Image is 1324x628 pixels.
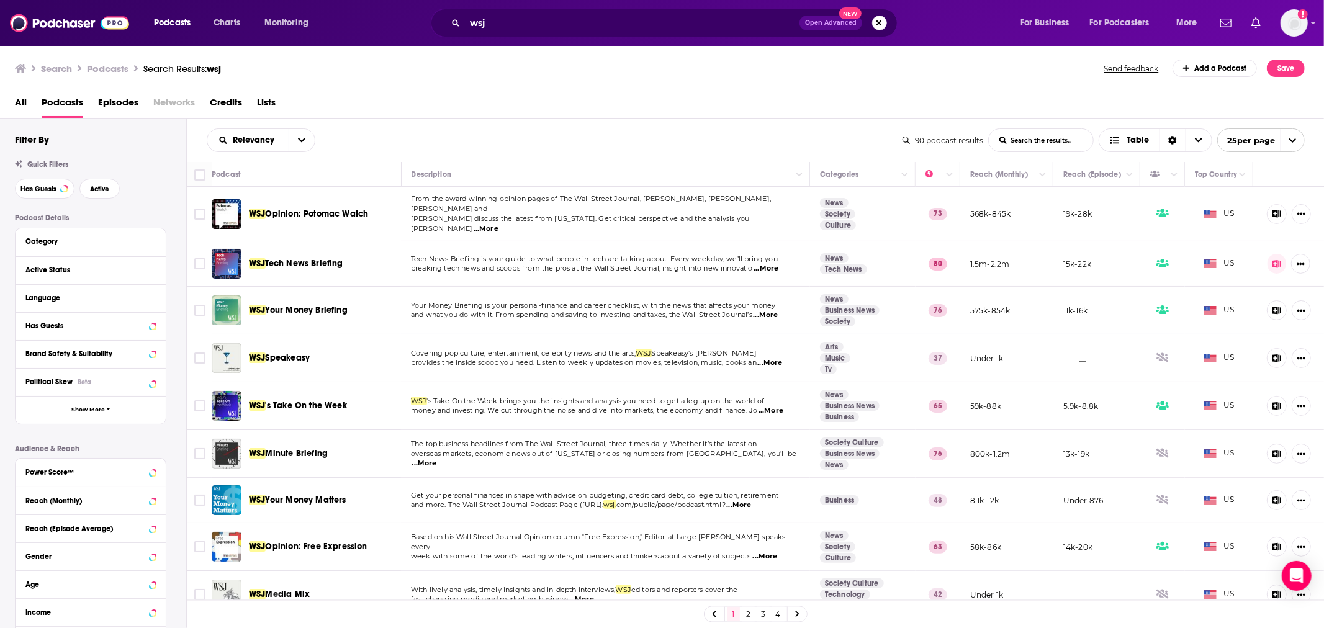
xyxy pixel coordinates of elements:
a: 4 [772,607,785,622]
span: From the award-winning opinion pages of The Wall Street Journal, [PERSON_NAME], [PERSON_NAME], [P... [411,194,771,213]
img: WSJ Minute Briefing [212,439,241,469]
button: Show More Button [1292,300,1311,320]
a: WSJ's Take On the Week [249,400,347,412]
button: Income [25,604,156,619]
span: [PERSON_NAME] discuss the latest from [US_STATE]. Get critical perspective and the analysis you [... [411,214,749,233]
span: WSJ [249,541,266,552]
span: WSJ [249,305,266,315]
button: Show More Button [1291,254,1310,274]
span: Toggle select row [194,209,205,220]
span: Media Mix [266,589,310,599]
img: User Profile [1281,9,1308,37]
span: WSJ [249,495,266,505]
p: Under 1k [970,353,1003,364]
button: Show More Button [1292,585,1311,604]
h2: Filter By [15,133,49,145]
div: Reach (Episode) [1063,167,1121,182]
span: editors and reporters cover the [631,585,737,594]
a: WSJ's Take On the Week [212,391,241,421]
span: week with some of the world's leading writers, influencers and thinkers about a variety of subjects. [411,552,752,560]
span: US [1204,541,1235,553]
span: The top business headlines from The Wall Street Journal, three times daily. Whether it’s the late... [411,439,757,448]
p: Audience & Reach [15,444,166,453]
button: Gender [25,548,156,563]
span: US [1204,208,1235,220]
button: Choose View [1099,128,1212,152]
div: Description [412,167,451,182]
button: Reach (Episode Average) [25,520,156,536]
span: Get your personal finances in shape with advice on budgeting, credit card debt, college tuition, ... [411,491,778,500]
span: US [1204,494,1235,506]
div: Reach (Monthly) [25,496,145,505]
h2: Choose List sort [207,128,315,152]
span: ...More [474,224,498,234]
button: Age [25,576,156,591]
span: Relevancy [233,136,279,145]
img: WSJ Media Mix [212,580,241,609]
a: WSJMinute Briefing [249,447,328,460]
div: Reach (Episode Average) [25,524,145,533]
span: For Podcasters [1090,14,1150,32]
span: fast-changing media and marketing business [411,594,568,603]
span: ...More [569,594,594,604]
img: WSJ Speakeasy [212,343,241,373]
span: WSJ [249,400,266,411]
div: Categories [820,167,858,182]
span: Tech News Briefing [266,258,343,269]
span: Tech News Briefing is your guide to what people in tech are talking about. Every weekday, we’ll b... [411,254,778,263]
div: Language [25,294,148,302]
button: Show profile menu [1281,9,1308,37]
span: Speakeasy [266,352,310,363]
a: Society [820,316,855,326]
span: Credits [210,92,242,118]
a: Episodes [98,92,138,118]
a: Brand Safety & Suitability [25,346,156,361]
a: Business News [820,449,880,459]
span: US [1204,447,1235,460]
div: Has Guests [25,321,145,330]
a: Culture [820,553,856,563]
span: WSJ [249,209,266,219]
div: Category [25,237,148,246]
a: Lists [257,92,276,118]
span: Networks [153,92,195,118]
div: Power Score™ [25,468,145,477]
p: __ [1063,353,1087,364]
p: 568k-845k [970,209,1011,219]
div: Income [25,608,145,617]
p: 1.5m-2.2m [970,259,1010,269]
span: Opinion: Potomac Watch [266,209,369,219]
button: Show More Button [1292,348,1311,368]
span: com/public/page/podcast.html? [616,500,726,509]
a: WSJ Your Money Briefing [212,295,241,325]
span: 25 per page [1218,131,1276,150]
a: WSJ Tech News Briefing [212,249,241,279]
input: Search podcasts, credits, & more... [465,13,799,33]
a: 2 [742,607,755,622]
button: Power Score™ [25,464,156,479]
a: News [820,390,849,400]
span: US [1204,352,1235,364]
span: ...More [753,552,778,562]
a: Show notifications dropdown [1246,12,1266,34]
a: Society [820,542,855,552]
div: Search podcasts, credits, & more... [443,9,909,37]
span: WSJ [249,258,266,269]
a: Culture [820,220,856,230]
span: Opinion: Free Expression [266,541,367,552]
p: 76 [929,304,947,316]
span: WSJ [411,397,427,405]
button: Show More Button [1292,444,1311,464]
img: WSJ Your Money Matters [212,485,241,515]
div: 90 podcast results [903,136,983,145]
a: WSJOpinion: Free Expression [249,541,367,553]
a: News [820,253,849,263]
button: Column Actions [898,168,912,182]
span: overseas markets, economic news out of [US_STATE] or closing numbers from [GEOGRAPHIC_DATA], you'... [411,449,796,458]
span: ...More [726,500,751,510]
a: Music [820,353,850,363]
a: Search Results:wsj [143,63,221,74]
div: Power Score [925,167,943,182]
